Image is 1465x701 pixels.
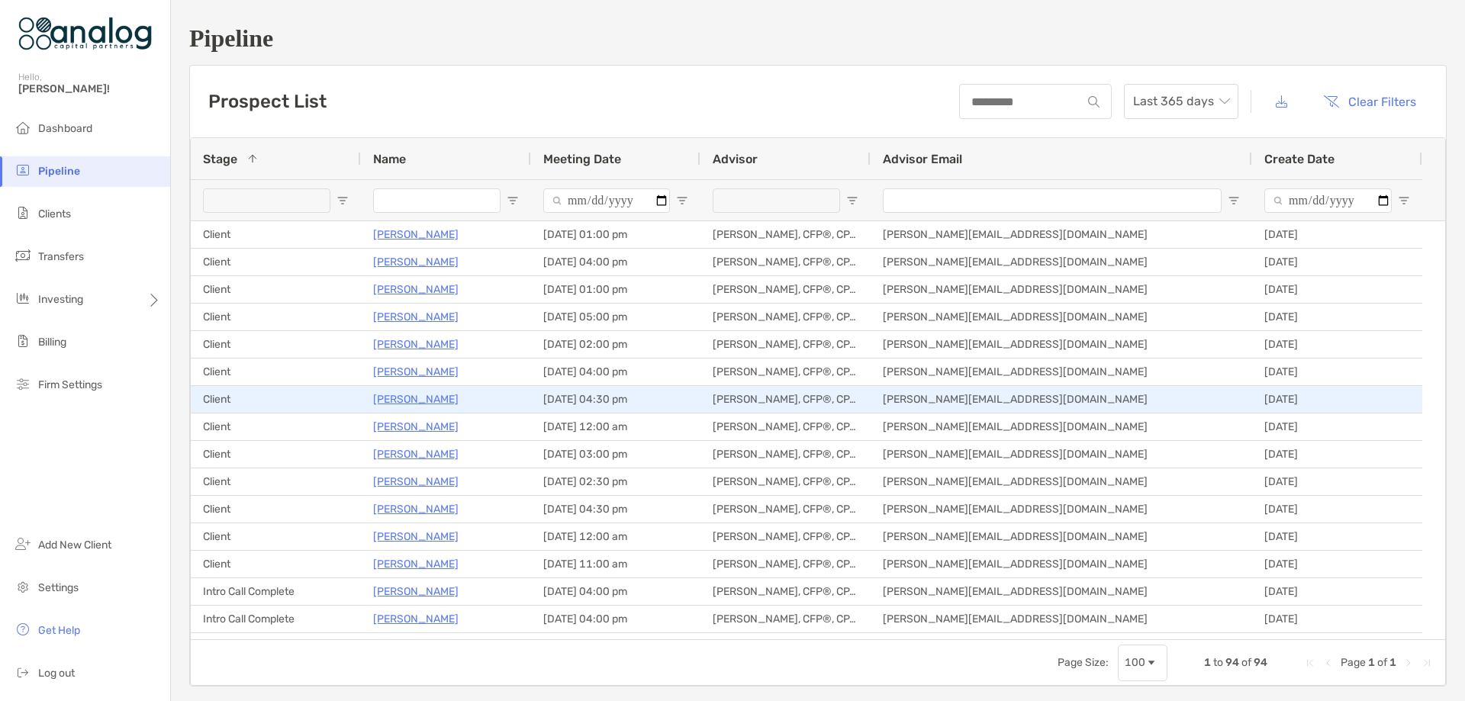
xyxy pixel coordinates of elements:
[700,331,871,358] div: [PERSON_NAME], CFP®, CPA/PFS, CDFA
[191,578,361,605] div: Intro Call Complete
[38,378,102,391] span: Firm Settings
[38,122,92,135] span: Dashboard
[191,633,361,660] div: Intro Call Complete
[1252,249,1422,275] div: [DATE]
[1398,195,1410,207] button: Open Filter Menu
[700,413,871,440] div: [PERSON_NAME], CFP®, CPA/PFS, CDFA
[700,359,871,385] div: [PERSON_NAME], CFP®, CPA/PFS, CDFA
[1252,523,1422,550] div: [DATE]
[531,413,700,440] div: [DATE] 12:00 am
[1264,152,1335,166] span: Create Date
[1252,386,1422,413] div: [DATE]
[373,417,459,436] a: [PERSON_NAME]
[700,523,871,550] div: [PERSON_NAME], CFP®, CPA/PFS, CDFA
[191,276,361,303] div: Client
[191,551,361,577] div: Client
[1252,441,1422,468] div: [DATE]
[700,578,871,605] div: [PERSON_NAME], CFP®, CPA/PFS, CDFA
[700,276,871,303] div: [PERSON_NAME], CFP®, CPA/PFS, CDFA
[1118,645,1167,681] div: Page Size
[531,633,700,660] div: [DATE] 04:00 pm
[373,555,459,574] a: [PERSON_NAME]
[507,195,519,207] button: Open Filter Menu
[871,606,1252,632] div: [PERSON_NAME][EMAIL_ADDRESS][DOMAIN_NAME]
[871,633,1252,660] div: [PERSON_NAME][EMAIL_ADDRESS][DOMAIN_NAME]
[1133,85,1229,118] span: Last 365 days
[871,386,1252,413] div: [PERSON_NAME][EMAIL_ADDRESS][DOMAIN_NAME]
[531,606,700,632] div: [DATE] 04:00 pm
[14,204,32,222] img: clients icon
[191,304,361,330] div: Client
[531,551,700,577] div: [DATE] 11:00 am
[208,91,327,112] h3: Prospect List
[191,331,361,358] div: Client
[1304,657,1316,669] div: First Page
[700,249,871,275] div: [PERSON_NAME], CFP®, CPA/PFS, CDFA
[531,468,700,495] div: [DATE] 02:30 pm
[373,307,459,326] p: [PERSON_NAME]
[531,578,700,605] div: [DATE] 04:00 pm
[700,606,871,632] div: [PERSON_NAME], CFP®, CPA/PFS, CDFA
[1252,633,1422,660] div: [DATE]
[14,118,32,137] img: dashboard icon
[1322,657,1335,669] div: Previous Page
[1254,656,1267,669] span: 94
[676,195,688,207] button: Open Filter Menu
[871,413,1252,440] div: [PERSON_NAME][EMAIL_ADDRESS][DOMAIN_NAME]
[700,386,871,413] div: [PERSON_NAME], CFP®, CPA/PFS, CDFA
[531,359,700,385] div: [DATE] 04:00 pm
[191,249,361,275] div: Client
[871,249,1252,275] div: [PERSON_NAME][EMAIL_ADDRESS][DOMAIN_NAME]
[531,304,700,330] div: [DATE] 05:00 pm
[1377,656,1387,669] span: of
[14,577,32,596] img: settings icon
[871,441,1252,468] div: [PERSON_NAME][EMAIL_ADDRESS][DOMAIN_NAME]
[1213,656,1223,669] span: to
[373,280,459,299] a: [PERSON_NAME]
[1252,304,1422,330] div: [DATE]
[373,152,406,166] span: Name
[373,445,459,464] a: [PERSON_NAME]
[1389,656,1396,669] span: 1
[373,335,459,354] a: [PERSON_NAME]
[883,188,1222,213] input: Advisor Email Filter Input
[373,188,501,213] input: Name Filter Input
[38,293,83,306] span: Investing
[871,523,1252,550] div: [PERSON_NAME][EMAIL_ADDRESS][DOMAIN_NAME]
[700,468,871,495] div: [PERSON_NAME], CFP®, CPA/PFS, CDFA
[191,523,361,550] div: Client
[191,359,361,385] div: Client
[531,386,700,413] div: [DATE] 04:30 pm
[1058,656,1109,669] div: Page Size:
[871,359,1252,385] div: [PERSON_NAME][EMAIL_ADDRESS][DOMAIN_NAME]
[14,289,32,307] img: investing icon
[14,620,32,638] img: get-help icon
[1421,657,1433,669] div: Last Page
[373,390,459,409] a: [PERSON_NAME]
[1252,359,1422,385] div: [DATE]
[1368,656,1375,669] span: 1
[713,152,758,166] span: Advisor
[14,161,32,179] img: pipeline icon
[191,413,361,440] div: Client
[373,362,459,381] a: [PERSON_NAME]
[1402,657,1415,669] div: Next Page
[38,250,84,263] span: Transfers
[1125,656,1145,669] div: 100
[373,472,459,491] p: [PERSON_NAME]
[373,609,459,629] a: [PERSON_NAME]
[883,152,962,166] span: Advisor Email
[191,221,361,248] div: Client
[531,523,700,550] div: [DATE] 12:00 am
[1241,656,1251,669] span: of
[531,276,700,303] div: [DATE] 01:00 pm
[373,637,459,656] a: [PERSON_NAME]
